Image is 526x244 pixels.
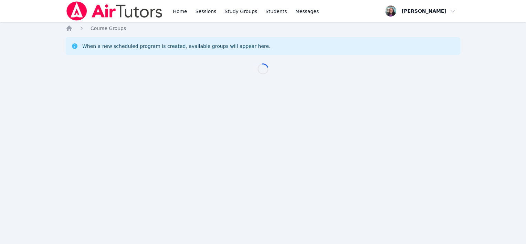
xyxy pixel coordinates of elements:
span: Messages [295,8,319,15]
div: When a new scheduled program is created, available groups will appear here. [82,43,271,50]
a: Course Groups [91,25,126,32]
span: Course Groups [91,26,126,31]
img: Air Tutors [66,1,163,21]
nav: Breadcrumb [66,25,460,32]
